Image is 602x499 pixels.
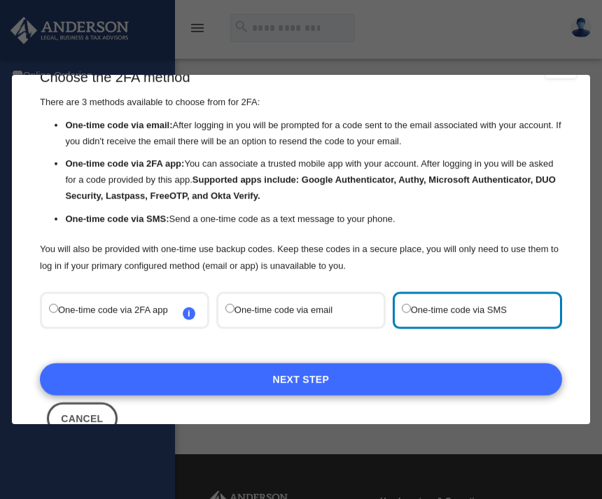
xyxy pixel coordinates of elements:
[66,118,562,150] li: After logging in you will be prompted for a code sent to the email associated with your account. ...
[66,211,562,227] li: Send a one-time code as a text message to your phone.
[40,363,562,395] a: Next Step
[49,304,58,313] input: One-time code via 2FA appi
[66,213,169,223] strong: One-time code via SMS:
[66,156,562,204] li: You can associate a trusted mobile app with your account. After logging in you will be asked for ...
[66,174,556,201] strong: Supported apps include: Google Authenticator, Authy, Microsoft Authenticator, DUO Security, Lastp...
[66,120,173,130] strong: One-time code via email:
[49,301,186,320] label: One-time code via 2FA app
[66,158,185,169] strong: One-time code via 2FA app:
[545,53,576,78] button: Close modal
[40,241,562,274] p: You will also be provided with one-time use backup codes. Keep these codes in a secure place, you...
[225,301,363,320] label: One-time code via email
[40,67,562,87] h3: Choose the 2FA method
[40,67,562,274] div: There are 3 methods available to choose from for 2FA:
[225,304,234,313] input: One-time code via email
[183,307,195,320] span: i
[402,301,539,320] label: One-time code via SMS
[402,304,411,313] input: One-time code via SMS
[47,402,118,435] button: Close this dialog window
